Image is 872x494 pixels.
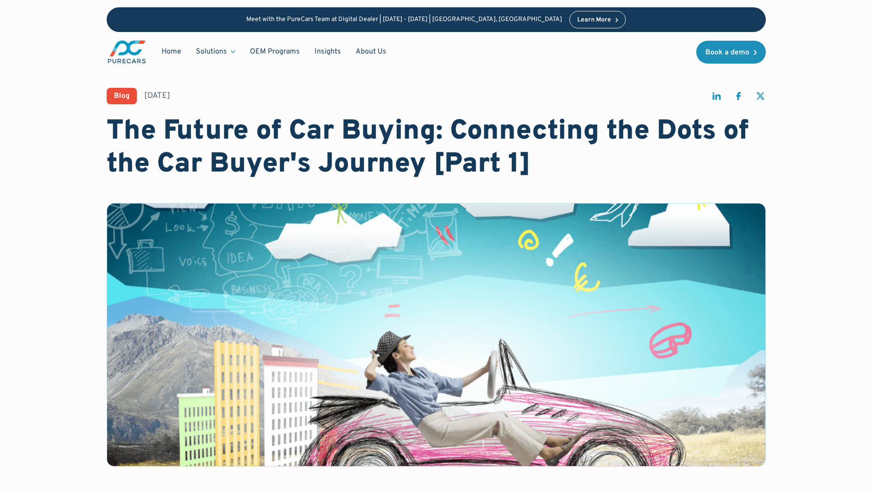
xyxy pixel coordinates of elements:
a: Learn More [569,11,626,28]
div: [DATE] [144,90,170,102]
div: Book a demo [705,49,749,56]
div: Learn More [577,17,611,23]
a: Insights [307,43,348,60]
a: share on linkedin [711,91,722,106]
a: OEM Programs [243,43,307,60]
a: share on facebook [733,91,744,106]
a: About Us [348,43,394,60]
h1: The Future of Car Buying: Connecting the Dots of the Car Buyer's Journey [Part 1] [107,115,766,181]
a: Home [154,43,189,60]
a: main [107,39,147,64]
a: share on twitter [755,91,766,106]
div: Solutions [196,47,227,57]
img: purecars logo [107,39,147,64]
a: Book a demo [696,41,766,64]
p: Meet with the PureCars Team at Digital Dealer | [DATE] - [DATE] | [GEOGRAPHIC_DATA], [GEOGRAPHIC_... [246,16,562,24]
div: Blog [114,92,130,100]
div: Solutions [189,43,243,60]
